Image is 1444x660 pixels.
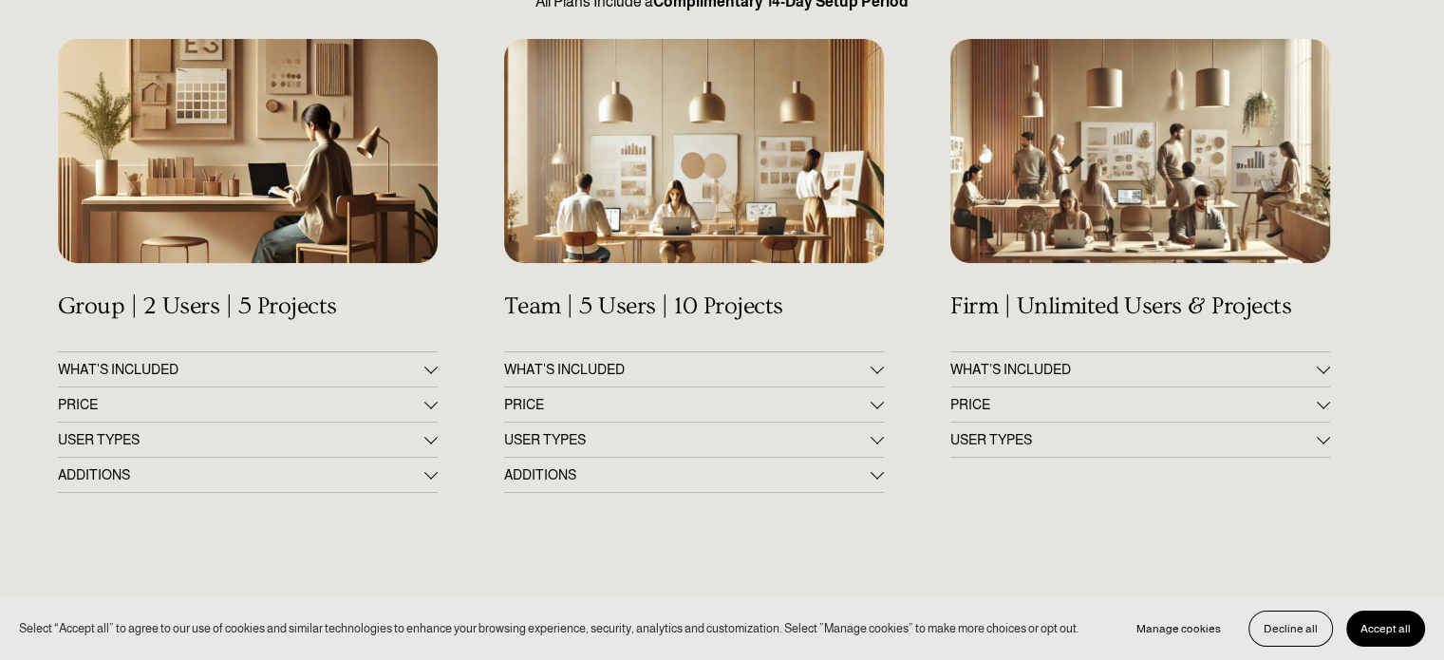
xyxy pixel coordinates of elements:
span: USER TYPES [504,432,871,447]
span: PRICE [950,397,1317,412]
button: PRICE [58,387,438,422]
button: Decline all [1248,611,1333,647]
p: Select “Accept all” to agree to our use of cookies and similar technologies to enhance your brows... [19,619,1079,637]
span: USER TYPES [58,432,424,447]
span: ADDITIONS [504,467,871,482]
span: PRICE [504,397,871,412]
button: Accept all [1346,611,1425,647]
span: PRICE [58,397,424,412]
button: PRICE [504,387,884,422]
span: WHAT'S INCLUDED [58,362,424,377]
h4: Team | 5 Users | 10 Projects [504,292,884,321]
button: USER TYPES [950,423,1330,457]
button: USER TYPES [504,423,884,457]
button: ADDITIONS [504,458,884,492]
button: Manage cookies [1122,611,1235,647]
h4: Firm | Unlimited Users & Projects [950,292,1330,321]
span: Decline all [1264,622,1318,635]
span: Accept all [1360,622,1411,635]
span: USER TYPES [950,432,1317,447]
span: Manage cookies [1136,622,1221,635]
button: PRICE [950,387,1330,422]
span: ADDITIONS [58,467,424,482]
span: WHAT’S INCLUDED [950,362,1317,377]
button: WHAT’S INCLUDED [950,352,1330,387]
h4: Group | 2 Users | 5 Projects [58,292,438,321]
button: ADDITIONS [58,458,438,492]
button: WHAT'S INCLUDED [504,352,884,387]
button: USER TYPES [58,423,438,457]
span: WHAT'S INCLUDED [504,362,871,377]
button: WHAT'S INCLUDED [58,352,438,387]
